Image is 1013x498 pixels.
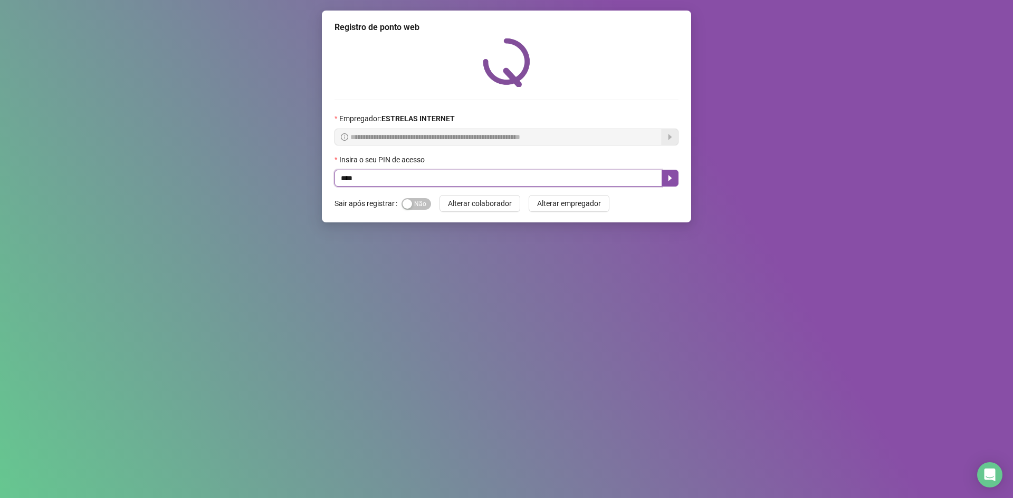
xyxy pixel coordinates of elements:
[439,195,520,212] button: Alterar colaborador
[977,462,1002,487] div: Open Intercom Messenger
[381,114,455,123] strong: ESTRELAS INTERNET
[483,38,530,87] img: QRPoint
[339,113,455,124] span: Empregador :
[537,198,601,209] span: Alterar empregador
[529,195,609,212] button: Alterar empregador
[335,195,402,212] label: Sair após registrar
[335,154,432,165] label: Insira o seu PIN de acesso
[335,21,678,34] div: Registro de ponto web
[341,133,348,141] span: info-circle
[666,174,674,182] span: caret-right
[448,198,512,209] span: Alterar colaborador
